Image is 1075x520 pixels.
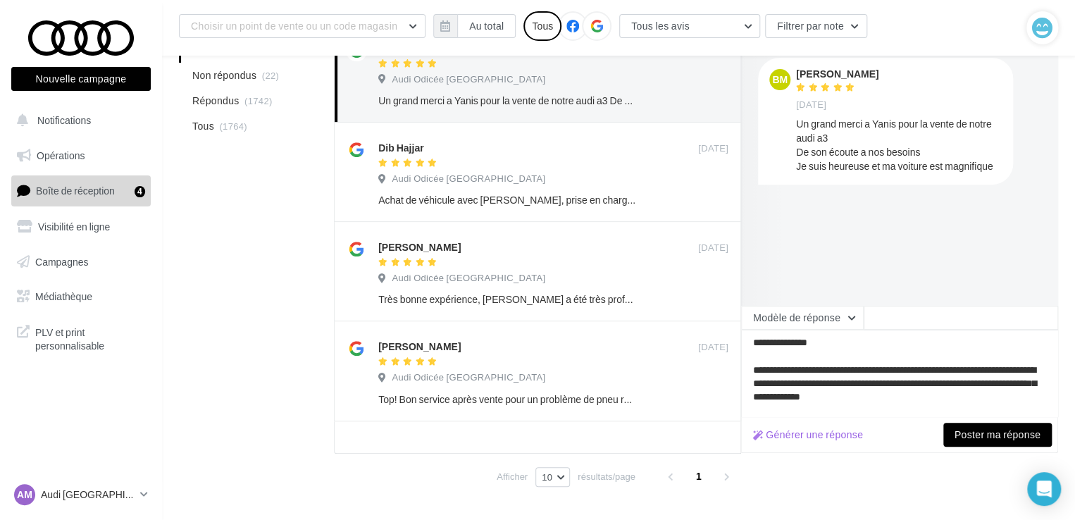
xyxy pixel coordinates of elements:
button: Nouvelle campagne [11,67,151,91]
span: [DATE] [698,242,728,254]
div: 4 [135,186,145,197]
a: Opérations [8,141,154,171]
div: Open Intercom Messenger [1027,472,1061,506]
p: Audi [GEOGRAPHIC_DATA] [41,488,135,502]
div: Très bonne expérience, [PERSON_NAME] a été très professionnel et très agréable pour tout nos écha... [378,292,637,307]
button: Notifications [8,106,148,135]
span: (1742) [244,95,273,106]
span: [DATE] [698,142,728,155]
a: Visibilité en ligne [8,212,154,242]
button: Générer une réponse [747,426,869,443]
button: Au total [433,14,516,38]
span: Campagnes [35,255,89,267]
div: Top! Bon service après vente pour un problème de pneu réglé efficacement sans frais supplémentaires [378,392,637,407]
span: Audi Odicée [GEOGRAPHIC_DATA] [392,272,545,285]
span: bm [772,73,788,87]
span: Notifications [37,114,91,126]
span: Choisir un point de vente ou un code magasin [191,20,397,32]
span: Boîte de réception [36,185,115,197]
span: résultats/page [578,470,635,483]
a: PLV et print personnalisable [8,317,154,359]
span: Audi Odicée [GEOGRAPHIC_DATA] [392,173,545,185]
a: AM Audi [GEOGRAPHIC_DATA] [11,481,151,508]
span: [DATE] [796,99,826,111]
div: [PERSON_NAME] [378,340,461,354]
button: Filtrer par note [765,14,867,38]
span: Visibilité en ligne [38,221,110,233]
span: Non répondus [192,68,256,82]
a: Médiathèque [8,282,154,311]
span: Afficher [497,470,528,483]
button: Modèle de réponse [741,306,864,330]
span: (1764) [219,120,247,132]
span: Audi Odicée [GEOGRAPHIC_DATA] [392,73,545,86]
button: 10 [535,467,570,487]
span: (22) [262,70,279,81]
a: Campagnes [8,247,154,277]
div: Dib Hajjar [378,141,423,155]
span: AM [17,488,32,502]
span: 1 [688,465,710,488]
a: Boîte de réception4 [8,175,154,206]
button: Au total [457,14,516,38]
span: Médiathèque [35,290,92,302]
button: Tous les avis [619,14,760,38]
span: PLV et print personnalisable [35,323,145,353]
div: Achat de véhicule avec [PERSON_NAME], prise en charge exemplaire tout au long du processus. Très ... [378,193,637,207]
span: Tous les avis [631,20,690,32]
div: [PERSON_NAME] [378,240,461,254]
span: [DATE] [698,341,728,354]
span: Tous [192,119,214,133]
div: Un grand merci a Yanis pour la vente de notre audi a3 De son écoute a nos besoins Je suis heureus... [796,117,1002,173]
button: Poster ma réponse [943,423,1052,447]
div: Un grand merci a Yanis pour la vente de notre audi a3 De son écoute a nos besoins Je suis heureus... [378,94,637,108]
span: 10 [542,471,552,483]
button: Choisir un point de vente ou un code magasin [179,14,425,38]
div: [PERSON_NAME] [796,69,878,79]
span: Opérations [37,149,85,161]
span: Répondus [192,94,240,108]
span: Audi Odicée [GEOGRAPHIC_DATA] [392,371,545,384]
div: Tous [523,11,561,41]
